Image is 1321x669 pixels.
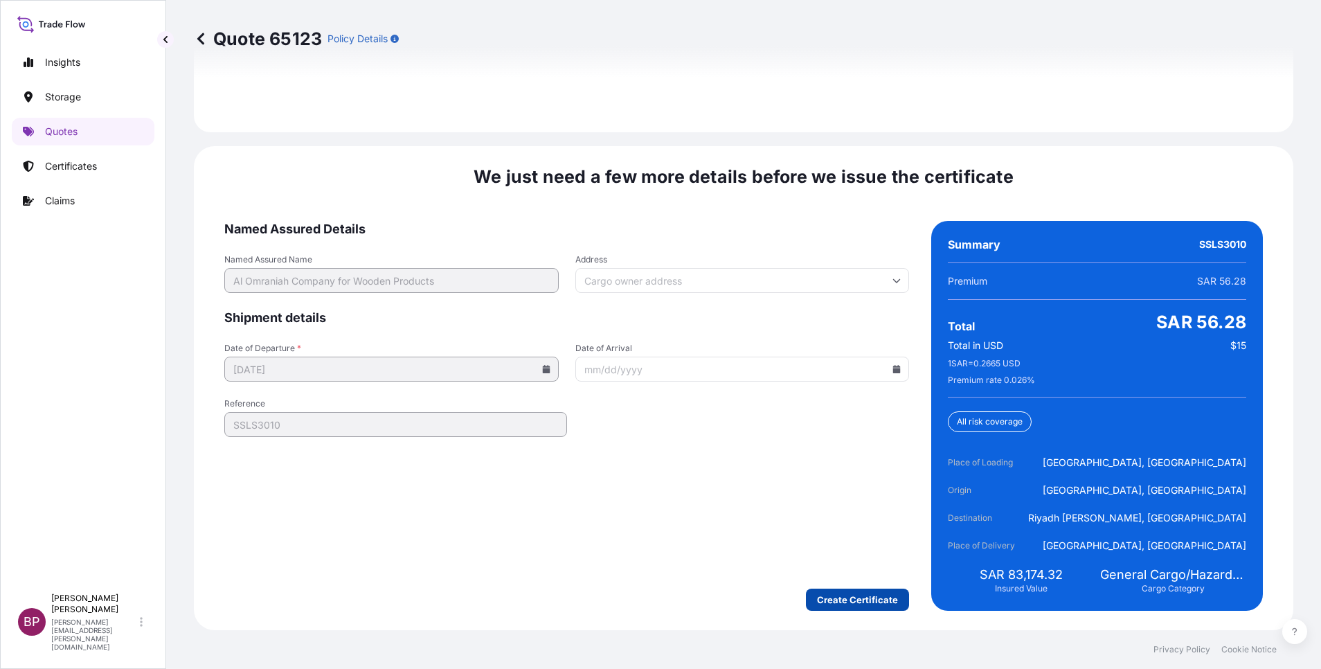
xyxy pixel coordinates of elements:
[1156,311,1246,333] span: SAR 56.28
[1230,339,1246,353] span: $15
[12,152,154,180] a: Certificates
[1221,644,1277,655] a: Cookie Notice
[575,343,910,354] span: Date of Arrival
[45,125,78,139] p: Quotes
[12,187,154,215] a: Claims
[1197,274,1246,288] span: SAR 56.28
[194,28,322,50] p: Quote 65123
[1100,567,1246,583] span: General Cargo/Hazardous Material
[12,118,154,145] a: Quotes
[224,398,567,409] span: Reference
[45,159,97,173] p: Certificates
[948,483,1025,497] span: Origin
[948,539,1025,553] span: Place of Delivery
[224,310,909,326] span: Shipment details
[995,583,1048,594] span: Insured Value
[1142,583,1205,594] span: Cargo Category
[948,339,1003,353] span: Total in USD
[806,589,909,611] button: Create Certificate
[575,357,910,382] input: mm/dd/yyyy
[948,238,1000,251] span: Summary
[51,593,137,615] p: [PERSON_NAME] [PERSON_NAME]
[12,48,154,76] a: Insights
[327,32,388,46] p: Policy Details
[1199,238,1246,251] span: SSLS3010
[948,375,1035,386] span: Premium rate 0.026 %
[224,357,559,382] input: mm/dd/yyyy
[45,55,80,69] p: Insights
[948,358,1021,369] span: 1 SAR = 0.2665 USD
[51,618,137,651] p: [PERSON_NAME][EMAIL_ADDRESS][PERSON_NAME][DOMAIN_NAME]
[1043,456,1246,470] span: [GEOGRAPHIC_DATA], [GEOGRAPHIC_DATA]
[12,83,154,111] a: Storage
[948,511,1025,525] span: Destination
[1028,511,1246,525] span: Riyadh [PERSON_NAME], [GEOGRAPHIC_DATA]
[575,254,910,265] span: Address
[948,274,987,288] span: Premium
[224,412,567,437] input: Your internal reference
[948,411,1032,432] div: All risk coverage
[45,194,75,208] p: Claims
[1043,539,1246,553] span: [GEOGRAPHIC_DATA], [GEOGRAPHIC_DATA]
[1153,644,1210,655] a: Privacy Policy
[224,254,559,265] span: Named Assured Name
[224,221,909,238] span: Named Assured Details
[817,593,898,607] p: Create Certificate
[948,319,975,333] span: Total
[948,456,1025,470] span: Place of Loading
[980,567,1063,583] span: SAR 83,174.32
[474,166,1014,188] span: We just need a few more details before we issue the certificate
[1043,483,1246,497] span: [GEOGRAPHIC_DATA], [GEOGRAPHIC_DATA]
[224,343,559,354] span: Date of Departure
[575,268,910,293] input: Cargo owner address
[45,90,81,104] p: Storage
[24,615,40,629] span: BP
